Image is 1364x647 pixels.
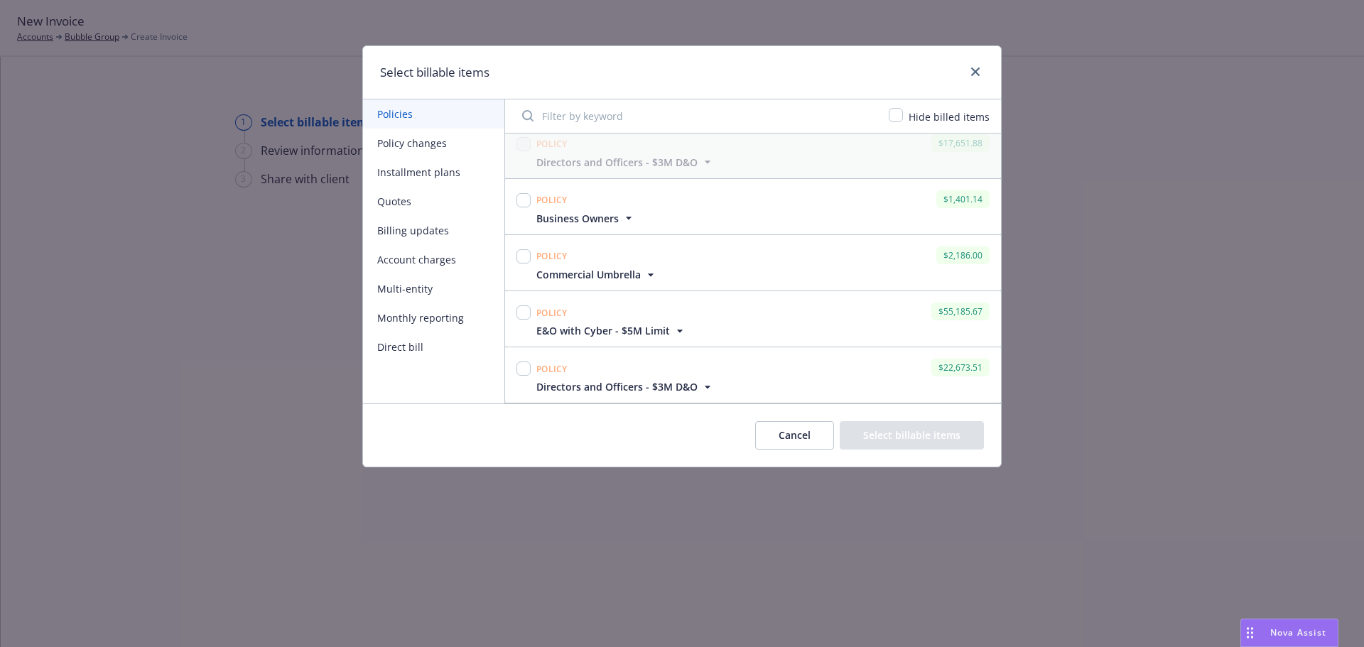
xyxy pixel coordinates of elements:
button: Multi-entity [363,274,504,303]
div: $1,401.14 [936,190,990,208]
span: Nova Assist [1270,626,1326,638]
span: Policy [536,194,568,206]
button: Business Owners [536,211,636,226]
span: Policy$17,651.88Directors and Officers - $3M D&O [505,123,1001,178]
a: close [967,63,984,80]
button: Direct bill [363,332,504,361]
span: Directors and Officers - $3M D&O [536,379,698,394]
span: Policy [536,138,568,150]
button: Monthly reporting [363,303,504,332]
span: Business Owners [536,211,619,226]
span: Commercial Umbrella [536,267,641,282]
span: Policy [536,307,568,319]
button: Quotes [363,187,504,216]
span: Directors and Officers - $3M D&O [536,155,698,170]
div: $17,651.88 [931,134,990,152]
button: Cancel [755,421,834,450]
span: Policy [536,363,568,375]
button: Policies [363,99,504,129]
button: Billing updates [363,216,504,245]
button: E&O with Cyber - $5M Limit [536,323,687,338]
button: Policy changes [363,129,504,158]
button: Directors and Officers - $3M D&O [536,155,715,170]
button: Account charges [363,245,504,274]
button: Directors and Officers - $3M D&O [536,379,715,394]
div: $22,673.51 [931,359,990,376]
span: Hide billed items [909,110,990,124]
button: Installment plans [363,158,504,187]
h1: Select billable items [380,63,489,82]
div: Drag to move [1241,619,1259,646]
button: Nova Assist [1240,619,1338,647]
div: $55,185.67 [931,303,990,320]
div: $2,186.00 [936,246,990,264]
span: Policy [536,250,568,262]
input: Filter by keyword [514,102,880,130]
button: Commercial Umbrella [536,267,658,282]
span: E&O with Cyber - $5M Limit [536,323,670,338]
